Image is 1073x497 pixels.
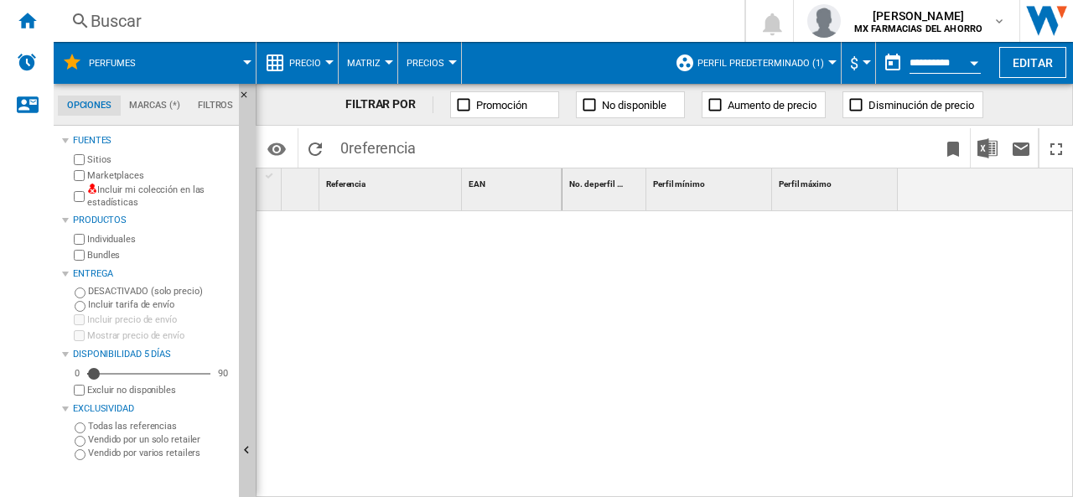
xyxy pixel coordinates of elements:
[189,96,242,116] md-tab-item: Filtros
[775,168,898,194] div: Perfil máximo Sort None
[73,134,232,148] div: Fuentes
[323,168,461,194] div: Referencia Sort None
[70,367,84,380] div: 0
[775,168,898,194] div: Sort None
[74,314,85,325] input: Incluir precio de envío
[75,436,86,447] input: Vendido por un solo retailer
[74,234,85,245] input: Individuales
[74,385,85,396] input: Mostrar precio de envío
[702,91,826,118] button: Aumento de precio
[566,168,645,194] div: No. de perfil Sort None
[87,249,232,261] label: Bundles
[349,139,416,157] span: referencia
[465,168,562,194] div: EAN Sort None
[697,58,824,69] span: Perfil predeterminado (1)
[602,99,666,111] span: No disponible
[87,233,232,246] label: Individuales
[75,422,86,433] input: Todas las referencias
[476,99,527,111] span: Promoción
[73,214,232,227] div: Productos
[697,42,832,84] button: Perfil predeterminado (1)
[465,168,562,194] div: Sort None
[345,96,433,113] div: FILTRAR POR
[88,420,232,432] label: Todas las referencias
[87,169,232,182] label: Marketplaces
[89,42,153,84] button: Perfumes
[75,301,86,312] input: Incluir tarifa de envío
[971,128,1004,168] button: Descargar en Excel
[87,313,232,326] label: Incluir precio de envío
[73,402,232,416] div: Exclusividad
[650,168,771,194] div: Sort None
[876,46,910,80] button: md-calendar
[285,168,319,194] div: Sort None
[87,329,232,342] label: Mostrar precio de envío
[842,42,876,84] md-menu: Currency
[569,179,615,189] span: No. de perfil
[347,42,389,84] button: Matriz
[1039,128,1073,168] button: Maximizar
[728,99,816,111] span: Aumento de precio
[88,298,232,311] label: Incluir tarifa de envío
[1004,128,1038,168] button: Enviar este reporte por correo electrónico
[289,42,329,84] button: Precio
[936,128,970,168] button: Marcar este reporte
[959,45,989,75] button: Open calendar
[868,99,974,111] span: Disminución de precio
[73,348,232,361] div: Disponibilidad 5 Días
[260,133,293,163] button: Opciones
[850,54,858,72] span: $
[62,42,247,84] div: Perfumes
[779,179,832,189] span: Perfil máximo
[323,168,461,194] div: Sort None
[289,58,321,69] span: Precio
[265,42,329,84] div: Precio
[347,58,381,69] span: Matriz
[87,365,210,382] md-slider: Disponibilidad
[298,128,332,168] button: Recargar
[977,138,998,158] img: excel-24x24.png
[650,168,771,194] div: Perfil mínimo Sort None
[75,449,86,460] input: Vendido por varios retailers
[332,128,424,163] span: 0
[576,91,685,118] button: No disponible
[407,42,453,84] button: Precios
[91,9,701,33] div: Buscar
[450,91,559,118] button: Promoción
[88,285,232,298] label: DESACTIVADO (solo precio)
[653,179,705,189] span: Perfil mínimo
[807,4,841,38] img: profile.jpg
[73,267,232,281] div: Entrega
[87,384,232,396] label: Excluir no disponibles
[407,58,444,69] span: Precios
[842,91,983,118] button: Disminución de precio
[74,250,85,261] input: Bundles
[87,184,232,210] label: Incluir mi colección en las estadísticas
[74,186,85,207] input: Incluir mi colección en las estadísticas
[87,153,232,166] label: Sitios
[326,179,365,189] span: Referencia
[121,96,189,116] md-tab-item: Marcas (*)
[74,330,85,341] input: Mostrar precio de envío
[89,58,136,69] span: Perfumes
[675,42,832,84] div: Perfil predeterminado (1)
[999,47,1066,78] button: Editar
[74,154,85,165] input: Sitios
[214,367,232,380] div: 90
[17,52,37,72] img: alerts-logo.svg
[58,96,121,116] md-tab-item: Opciones
[854,23,982,34] b: MX FARMACIAS DEL AHORRO
[850,42,867,84] button: $
[566,168,645,194] div: Sort None
[75,287,86,298] input: DESACTIVADO (solo precio)
[854,8,982,24] span: [PERSON_NAME]
[87,184,97,194] img: mysite-not-bg-18x18.png
[88,447,232,459] label: Vendido por varios retailers
[239,84,259,114] button: Ocultar
[88,433,232,446] label: Vendido por un solo retailer
[74,170,85,181] input: Marketplaces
